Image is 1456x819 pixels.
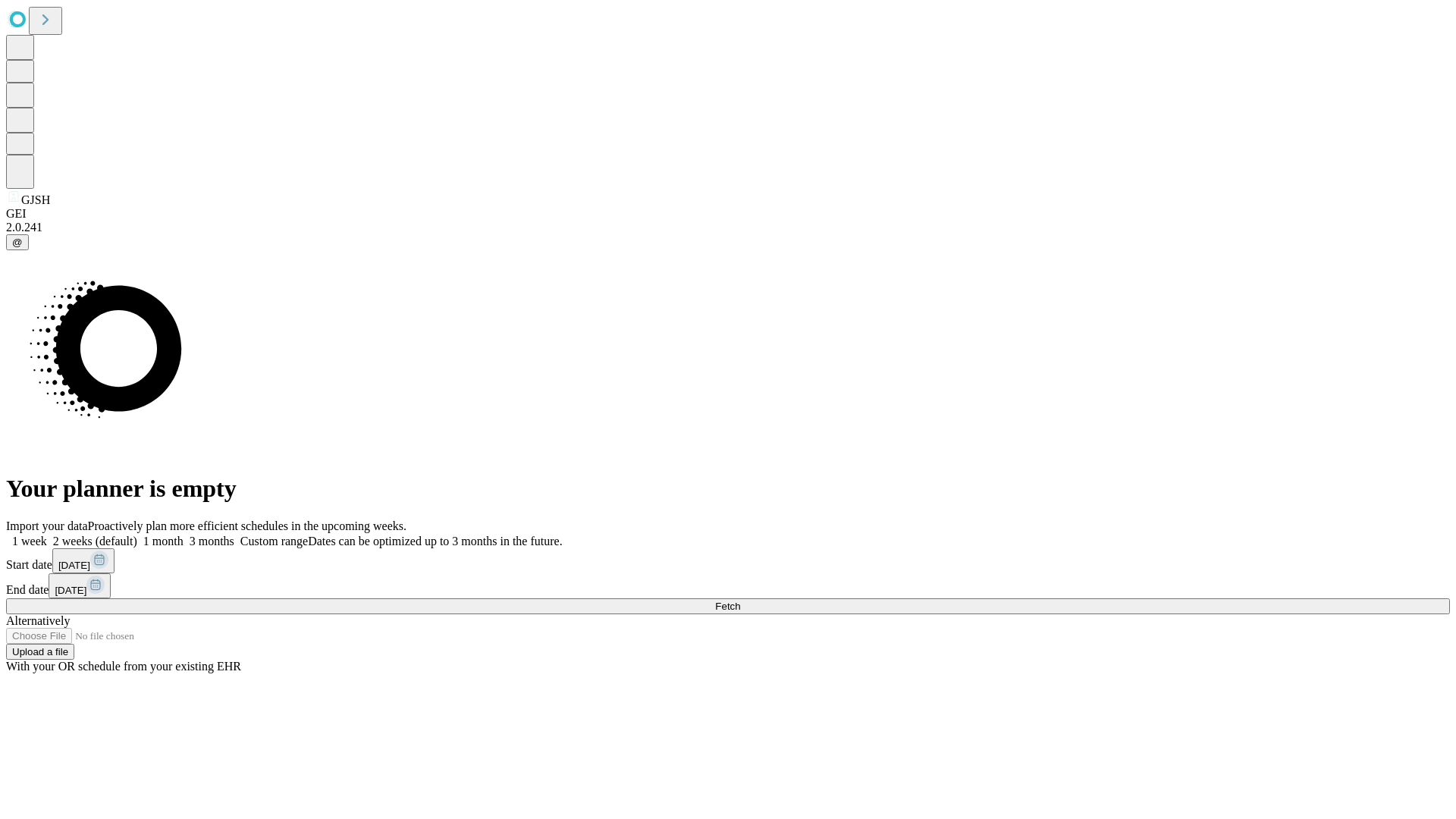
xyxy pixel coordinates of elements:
button: Upload a file [6,644,74,660]
button: [DATE] [52,548,115,573]
div: 2.0.241 [6,221,1450,234]
span: Dates can be optimized up to 3 months in the future. [308,535,562,548]
span: [DATE] [55,585,86,596]
div: Start date [6,548,1450,573]
span: [DATE] [58,560,90,571]
span: GJSH [21,193,50,206]
span: 1 week [12,535,47,548]
span: Import your data [6,519,88,532]
span: 2 weeks (default) [53,535,137,548]
span: 3 months [190,535,234,548]
h1: Your planner is empty [6,475,1450,503]
span: Fetch [715,601,740,612]
button: @ [6,234,29,250]
span: 1 month [143,535,184,548]
button: Fetch [6,598,1450,614]
span: Alternatively [6,614,70,627]
div: End date [6,573,1450,598]
button: [DATE] [49,573,111,598]
span: @ [12,237,23,248]
span: With your OR schedule from your existing EHR [6,660,241,673]
span: Custom range [240,535,308,548]
div: GEI [6,207,1450,221]
span: Proactively plan more efficient schedules in the upcoming weeks. [88,519,406,532]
